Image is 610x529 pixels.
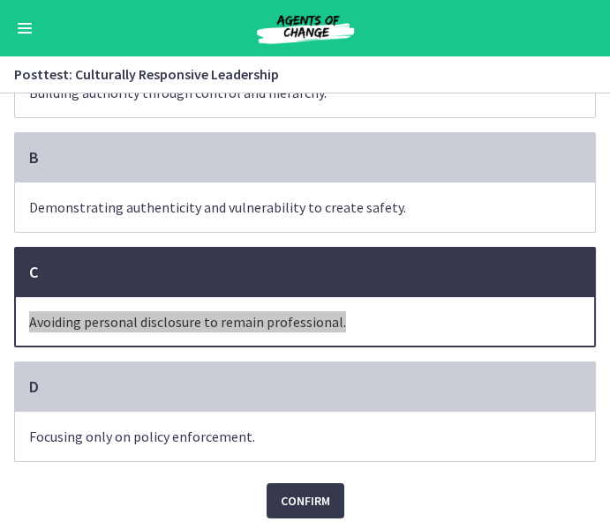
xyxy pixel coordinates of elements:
[217,11,394,46] img: Agents of Change
[29,262,38,282] span: C
[14,18,35,39] button: Enable menu
[29,147,39,168] span: B
[15,183,595,232] span: Demonstrating authenticity and vulnerability to create safety.
[15,412,595,461] span: Focusing only on policy enforcement.
[14,63,575,85] h3: Posttest: Culturally Responsive Leadership
[281,490,330,511] span: Confirm
[267,483,344,518] button: Confirm
[29,376,39,397] span: D
[15,297,595,346] span: Avoiding personal disclosure to remain professional.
